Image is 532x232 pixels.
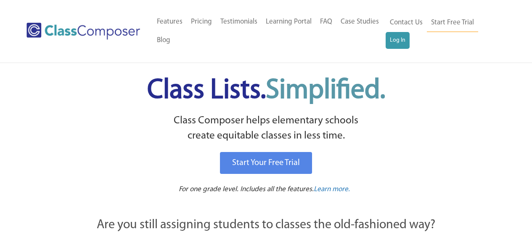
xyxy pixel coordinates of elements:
[26,23,140,40] img: Class Composer
[262,13,316,31] a: Learning Portal
[314,186,350,193] span: Learn more.
[386,32,410,49] a: Log In
[386,13,499,49] nav: Header Menu
[220,152,312,174] a: Start Your Free Trial
[232,159,300,167] span: Start Your Free Trial
[266,77,385,104] span: Simplified.
[179,186,314,193] span: For one grade level. Includes all the features.
[187,13,216,31] a: Pricing
[427,13,478,32] a: Start Free Trial
[153,31,175,50] a: Blog
[386,13,427,32] a: Contact Us
[153,13,386,50] nav: Header Menu
[153,13,187,31] a: Features
[147,77,385,104] span: Class Lists.
[336,13,383,31] a: Case Studies
[316,13,336,31] a: FAQ
[314,184,350,195] a: Learn more.
[216,13,262,31] a: Testimonials
[50,113,482,144] p: Class Composer helps elementary schools create equitable classes in less time.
